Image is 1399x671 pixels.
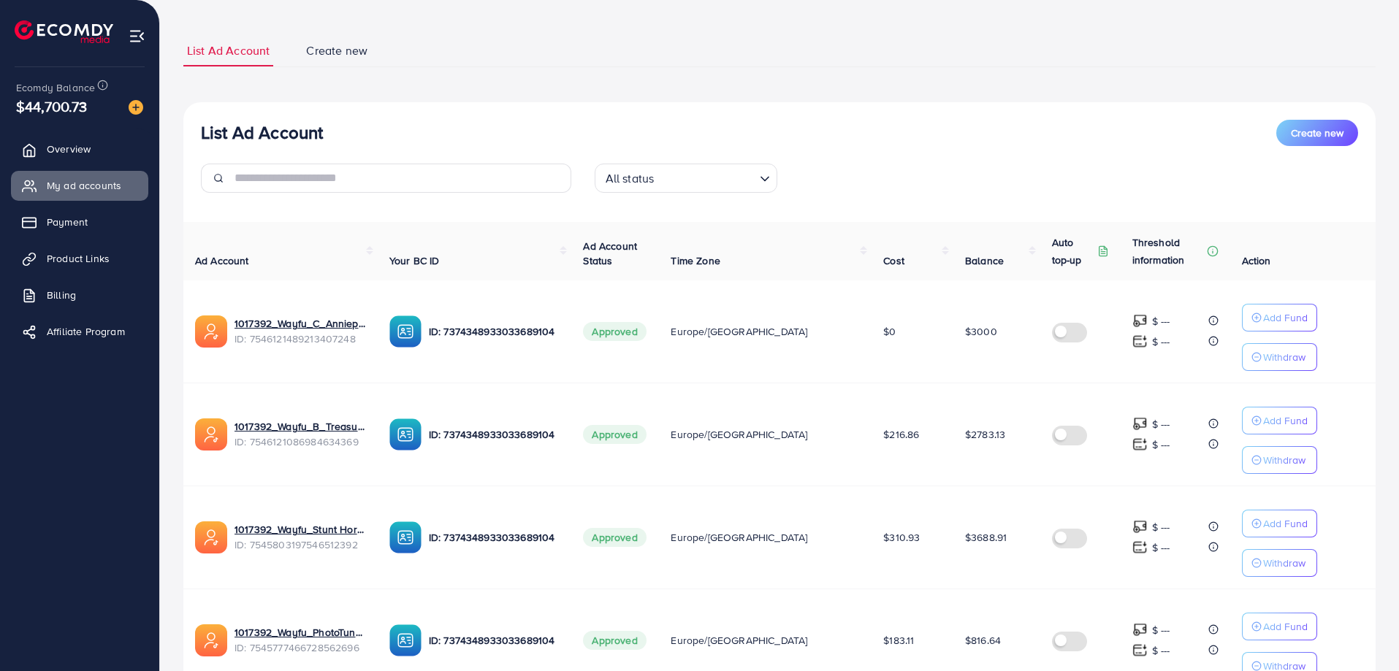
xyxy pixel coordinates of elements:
span: List Ad Account [187,42,270,59]
p: Auto top-up [1052,234,1094,269]
span: $816.64 [965,633,1001,648]
img: ic-ba-acc.ded83a64.svg [389,624,422,656]
button: Add Fund [1242,510,1317,537]
img: ic-ba-acc.ded83a64.svg [389,315,422,348]
img: top-up amount [1132,416,1148,432]
p: ID: 7374348933033689104 [429,323,560,340]
p: Add Fund [1263,309,1308,326]
img: top-up amount [1132,643,1148,658]
span: Approved [583,425,646,444]
span: Approved [583,631,646,650]
p: $ --- [1152,415,1170,433]
button: Withdraw [1242,446,1317,474]
span: $3688.91 [965,530,1007,545]
span: Europe/[GEOGRAPHIC_DATA] [671,633,807,648]
span: $216.86 [883,427,919,442]
span: Cost [883,253,904,268]
p: Withdraw [1263,554,1305,572]
span: Approved [583,528,646,547]
p: $ --- [1152,621,1170,639]
span: Europe/[GEOGRAPHIC_DATA] [671,324,807,339]
a: Product Links [11,244,148,273]
span: Balance [965,253,1004,268]
span: ID: 7545777466728562696 [235,640,366,655]
span: $3000 [965,324,997,339]
button: Withdraw [1242,343,1317,371]
img: top-up amount [1132,622,1148,637]
span: $44,700.73 [16,96,88,117]
img: top-up amount [1132,540,1148,555]
span: Create new [306,42,367,59]
span: Affiliate Program [47,324,125,339]
button: Add Fund [1242,407,1317,434]
img: ic-ba-acc.ded83a64.svg [389,521,422,553]
button: Add Fund [1242,304,1317,331]
img: top-up amount [1132,519,1148,534]
p: Withdraw [1263,451,1305,469]
a: 1017392_Wayfu_B_Treasurehunt_Android [235,419,366,434]
a: Overview [11,134,148,164]
span: Overview [47,142,91,156]
span: Billing [47,288,76,302]
img: ic-ads-acc.e4c84228.svg [195,521,227,553]
span: $0 [883,324,896,339]
a: Affiliate Program [11,317,148,346]
img: ic-ads-acc.e4c84228.svg [195,418,227,450]
span: Ecomdy Balance [16,80,95,95]
img: menu [129,28,145,45]
span: All status [603,168,657,189]
span: Europe/[GEOGRAPHIC_DATA] [671,427,807,442]
img: ic-ba-acc.ded83a64.svg [389,418,422,450]
p: Add Fund [1263,618,1308,635]
span: ID: 7546121489213407248 [235,331,366,346]
span: Europe/[GEOGRAPHIC_DATA] [671,530,807,545]
p: Withdraw [1263,348,1305,366]
div: Search for option [595,164,777,193]
p: ID: 7374348933033689104 [429,426,560,443]
button: Add Fund [1242,613,1317,640]
span: $2783.13 [965,427,1005,442]
a: My ad accounts [11,171,148,200]
span: Ad Account [195,253,249,268]
span: $310.93 [883,530,920,545]
p: ID: 7374348933033689104 [429,529,560,546]
p: $ --- [1152,642,1170,659]
a: 1017392_Wayfu_C_Anniepranks_Android [235,316,366,331]
span: Your BC ID [389,253,440,268]
img: top-up amount [1132,313,1148,329]
span: Ad Account Status [583,239,637,268]
img: ic-ads-acc.e4c84228.svg [195,315,227,348]
p: Add Fund [1263,412,1308,429]
p: $ --- [1152,313,1170,330]
span: My ad accounts [47,178,121,193]
a: Payment [11,207,148,237]
div: <span class='underline'>1017392_Wayfu_Stunt Horizon: Ride & Flip</span></br>7545803197546512392 [235,522,366,552]
iframe: Chat [1337,605,1388,660]
img: image [129,100,143,115]
a: Billing [11,280,148,310]
span: Product Links [47,251,110,266]
button: Create new [1276,120,1358,146]
p: Add Fund [1263,515,1308,532]
p: ID: 7374348933033689104 [429,632,560,649]
span: $183.11 [883,633,914,648]
a: logo [15,20,113,43]
img: top-up amount [1132,437,1148,452]
a: 1017392_Wayfu_PhotoTune Video Maker [235,625,366,640]
p: Threshold information [1132,234,1204,269]
button: Withdraw [1242,549,1317,577]
p: $ --- [1152,436,1170,453]
p: $ --- [1152,333,1170,350]
span: Payment [47,215,88,229]
p: $ --- [1152,539,1170,556]
span: Approved [583,322,646,341]
input: Search for option [658,165,753,189]
span: ID: 7546121086984634369 [235,434,366,449]
img: ic-ads-acc.e4c84228.svg [195,624,227,656]
span: Action [1242,253,1271,268]
span: ID: 7545803197546512392 [235,537,366,552]
div: <span class='underline'>1017392_Wayfu_PhotoTune Video Maker</span></br>7545777466728562696 [235,625,366,655]
img: top-up amount [1132,334,1148,349]
a: 1017392_Wayfu_Stunt Horizon: Ride & Flip [235,522,366,537]
div: <span class='underline'>1017392_Wayfu_C_Anniepranks_Android</span></br>7546121489213407248 [235,316,366,346]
